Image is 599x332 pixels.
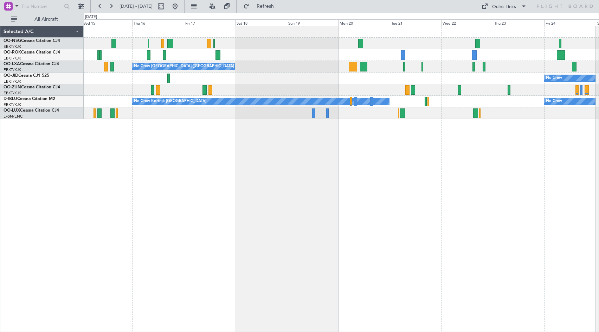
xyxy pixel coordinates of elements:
a: EBKT/KJK [4,67,21,73]
div: Wed 22 [441,19,493,26]
a: EBKT/KJK [4,102,21,107]
span: OO-LUX [4,108,20,113]
span: OO-JID [4,74,18,78]
span: OO-ROK [4,50,21,55]
a: D-IBLUCessna Citation M2 [4,97,55,101]
a: EBKT/KJK [4,44,21,49]
div: Fri 24 [544,19,596,26]
div: Tue 21 [390,19,442,26]
div: Sun 19 [287,19,339,26]
a: OO-NSGCessna Citation CJ4 [4,39,60,43]
span: All Aircraft [18,17,74,22]
div: Fri 17 [184,19,236,26]
div: Sat 18 [235,19,287,26]
input: Trip Number [21,1,62,12]
div: Thu 23 [493,19,545,26]
span: OO-ZUN [4,85,21,89]
span: OO-NSG [4,39,21,43]
div: No Crew [546,73,562,83]
span: [DATE] - [DATE] [120,3,153,10]
span: Refresh [251,4,280,9]
span: D-IBLU [4,97,17,101]
a: OO-ROKCessna Citation CJ4 [4,50,60,55]
div: Wed 15 [80,19,132,26]
a: OO-LUXCessna Citation CJ4 [4,108,59,113]
button: Refresh [240,1,282,12]
div: Quick Links [492,4,516,11]
span: OO-LXA [4,62,20,66]
div: No Crew [546,96,562,107]
a: EBKT/KJK [4,56,21,61]
a: LFSN/ENC [4,114,23,119]
div: No Crew [GEOGRAPHIC_DATA] ([GEOGRAPHIC_DATA] National) [134,61,252,72]
button: All Aircraft [8,14,76,25]
a: EBKT/KJK [4,79,21,84]
div: Thu 16 [132,19,184,26]
a: EBKT/KJK [4,90,21,96]
div: [DATE] [85,14,97,20]
a: OO-ZUNCessna Citation CJ4 [4,85,60,89]
a: OO-JIDCessna CJ1 525 [4,74,49,78]
div: Mon 20 [338,19,390,26]
div: No Crew Kortrijk-[GEOGRAPHIC_DATA] [134,96,206,107]
a: OO-LXACessna Citation CJ4 [4,62,59,66]
button: Quick Links [478,1,530,12]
